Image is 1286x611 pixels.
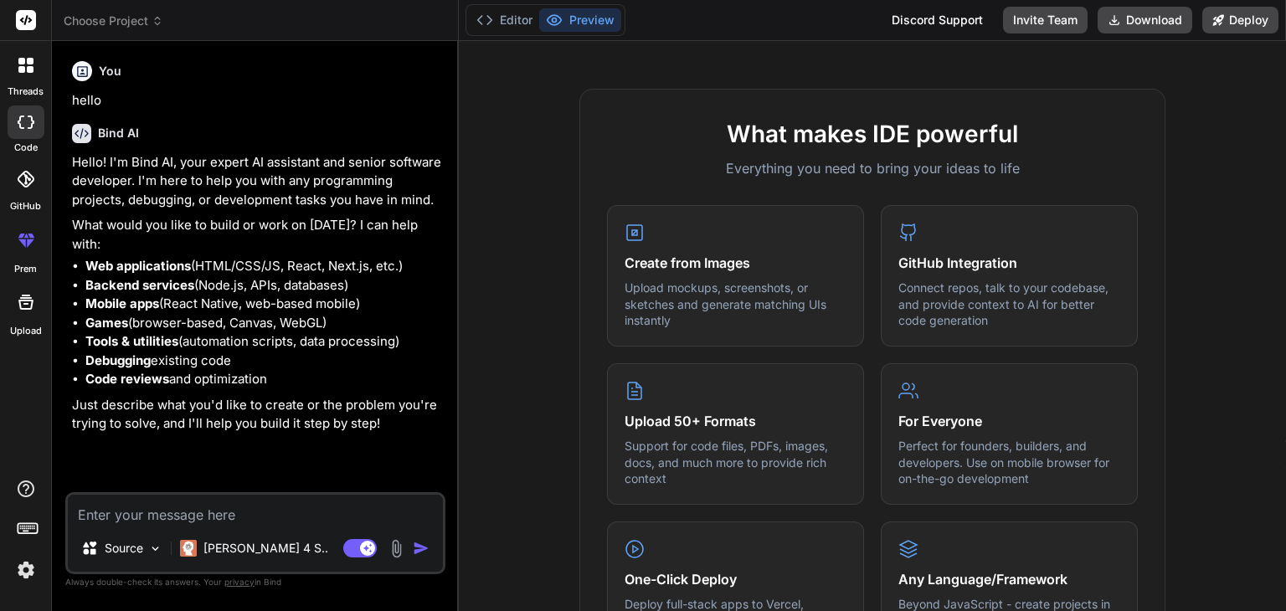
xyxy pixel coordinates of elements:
label: code [14,141,38,155]
label: threads [8,85,44,99]
h4: For Everyone [898,411,1120,431]
span: Choose Project [64,13,163,29]
strong: Games [85,315,128,331]
img: settings [12,556,40,584]
h6: You [99,63,121,80]
strong: Code reviews [85,371,169,387]
p: Source [105,540,143,557]
button: Download [1098,7,1192,33]
img: icon [413,540,430,557]
span: privacy [224,577,255,587]
div: Discord Support [882,7,993,33]
h4: Upload 50+ Formats [625,411,846,431]
p: Support for code files, PDFs, images, docs, and much more to provide rich context [625,438,846,487]
h2: What makes IDE powerful [607,116,1138,151]
label: Upload [10,324,42,338]
h4: One-Click Deploy [625,569,846,589]
p: What would you like to build or work on [DATE]? I can help with: [72,216,442,254]
p: [PERSON_NAME] 4 S.. [203,540,328,557]
strong: Mobile apps [85,295,159,311]
p: hello [72,91,442,110]
button: Deploy [1202,7,1278,33]
p: Everything you need to bring your ideas to life [607,158,1138,178]
p: Hello! I'm Bind AI, your expert AI assistant and senior software developer. I'm here to help you ... [72,153,442,210]
button: Invite Team [1003,7,1088,33]
h4: Any Language/Framework [898,569,1120,589]
li: (Node.js, APIs, databases) [85,276,442,295]
li: existing code [85,352,442,371]
li: (HTML/CSS/JS, React, Next.js, etc.) [85,257,442,276]
p: Perfect for founders, builders, and developers. Use on mobile browser for on-the-go development [898,438,1120,487]
p: Always double-check its answers. Your in Bind [65,574,445,590]
img: Claude 4 Sonnet [180,540,197,557]
label: GitHub [10,199,41,213]
strong: Tools & utilities [85,333,178,349]
strong: Web applications [85,258,191,274]
h4: GitHub Integration [898,253,1120,273]
img: attachment [387,539,406,558]
strong: Backend services [85,277,194,293]
li: and optimization [85,370,442,389]
p: Just describe what you'd like to create or the problem you're trying to solve, and I'll help you ... [72,396,442,434]
button: Preview [539,8,621,32]
li: (automation scripts, data processing) [85,332,442,352]
li: (React Native, web-based mobile) [85,295,442,314]
strong: Debugging [85,352,151,368]
h4: Create from Images [625,253,846,273]
h6: Bind AI [98,125,139,141]
li: (browser-based, Canvas, WebGL) [85,314,442,333]
p: Upload mockups, screenshots, or sketches and generate matching UIs instantly [625,280,846,329]
img: Pick Models [148,542,162,556]
button: Editor [470,8,539,32]
label: prem [14,262,37,276]
p: Connect repos, talk to your codebase, and provide context to AI for better code generation [898,280,1120,329]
